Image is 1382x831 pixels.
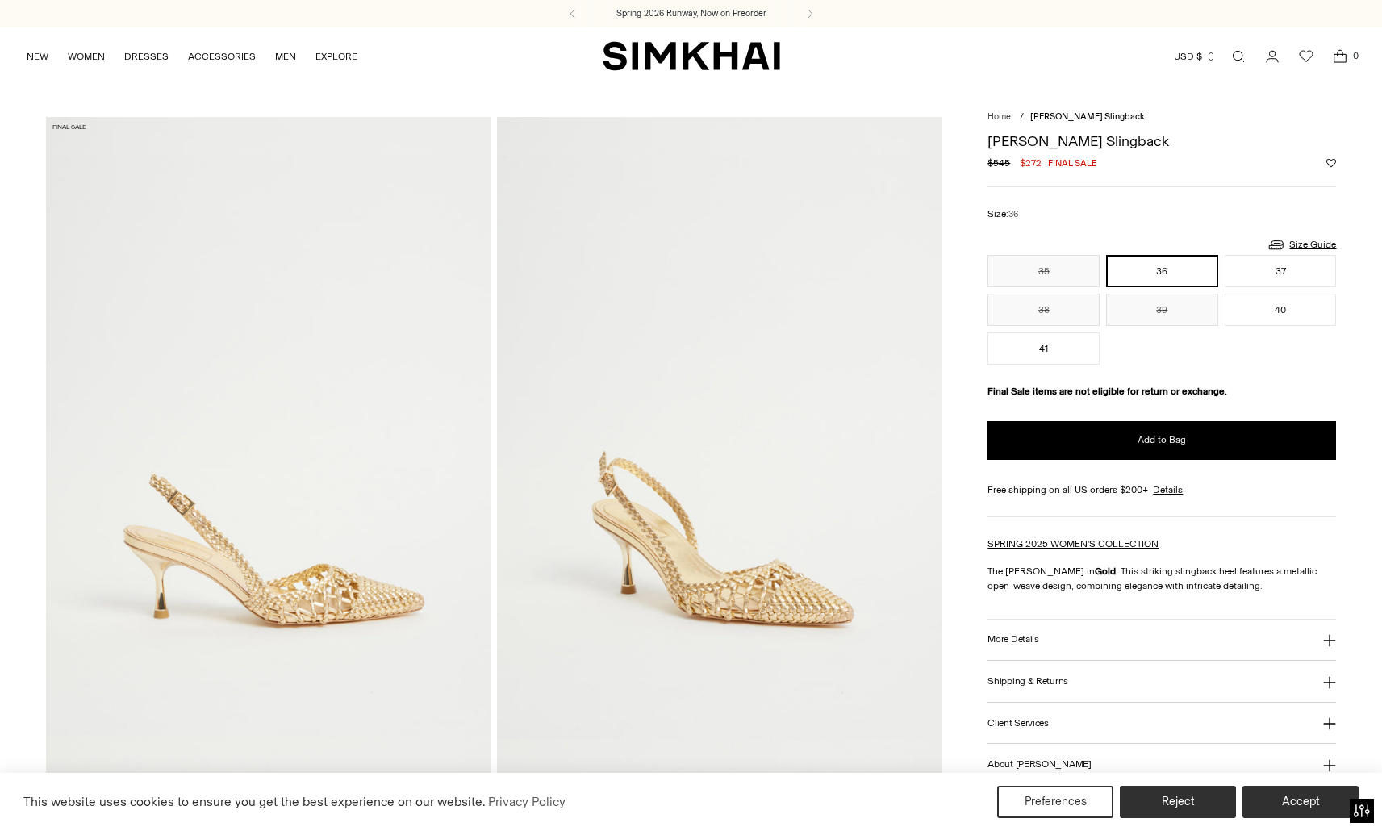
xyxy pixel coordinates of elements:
strong: Final Sale items are not eligible for return or exchange. [987,386,1227,397]
button: Client Services [987,703,1336,744]
button: 40 [1225,294,1337,326]
a: Privacy Policy (opens in a new tab) [486,790,568,814]
span: [PERSON_NAME] Slingback [1030,111,1145,122]
span: This website uses cookies to ensure you get the best experience on our website. [23,794,486,809]
p: The [PERSON_NAME] in . This striking slingback heel features a metallic open-weave design, combin... [987,564,1336,593]
h3: About [PERSON_NAME] [987,759,1091,770]
button: 35 [987,255,1100,287]
a: ACCESSORIES [188,39,256,74]
a: Go to the account page [1256,40,1288,73]
a: Size Guide [1267,235,1336,255]
a: Open search modal [1222,40,1255,73]
a: SPRING 2025 WOMEN'S COLLECTION [987,538,1159,549]
a: Open cart modal [1324,40,1356,73]
span: $272 [1020,156,1042,170]
label: Size: [987,207,1018,222]
button: Add to Bag [987,421,1336,460]
button: Reject [1120,786,1236,818]
h3: Client Services [987,718,1049,729]
div: Free shipping on all US orders $200+ [987,482,1336,497]
a: WOMEN [68,39,105,74]
span: Add to Bag [1138,433,1186,447]
button: USD $ [1174,39,1217,74]
a: Details [1153,482,1183,497]
a: NEW [27,39,48,74]
nav: breadcrumbs [987,111,1336,124]
img: Dylan Woven Slingback [497,117,942,784]
h3: Shipping & Returns [987,676,1068,687]
div: / [1020,111,1024,124]
a: EXPLORE [315,39,357,74]
a: Home [987,111,1011,122]
h1: [PERSON_NAME] Slingback [987,134,1336,148]
span: 0 [1348,48,1363,63]
a: Wishlist [1290,40,1322,73]
button: 37 [1225,255,1337,287]
button: 41 [987,332,1100,365]
button: 38 [987,294,1100,326]
button: 36 [1106,255,1218,287]
span: 36 [1008,209,1018,219]
a: DRESSES [124,39,169,74]
a: MEN [275,39,296,74]
button: About [PERSON_NAME] [987,744,1336,785]
h3: More Details [987,634,1038,645]
a: SIMKHAI [603,40,780,72]
img: Dylan Woven Slingback [46,117,491,784]
button: Preferences [997,786,1113,818]
button: More Details [987,620,1336,661]
button: Accept [1242,786,1359,818]
s: $545 [987,156,1010,170]
strong: Gold [1095,566,1116,577]
button: Shipping & Returns [987,661,1336,702]
button: 39 [1106,294,1218,326]
button: Add to Wishlist [1326,158,1336,168]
